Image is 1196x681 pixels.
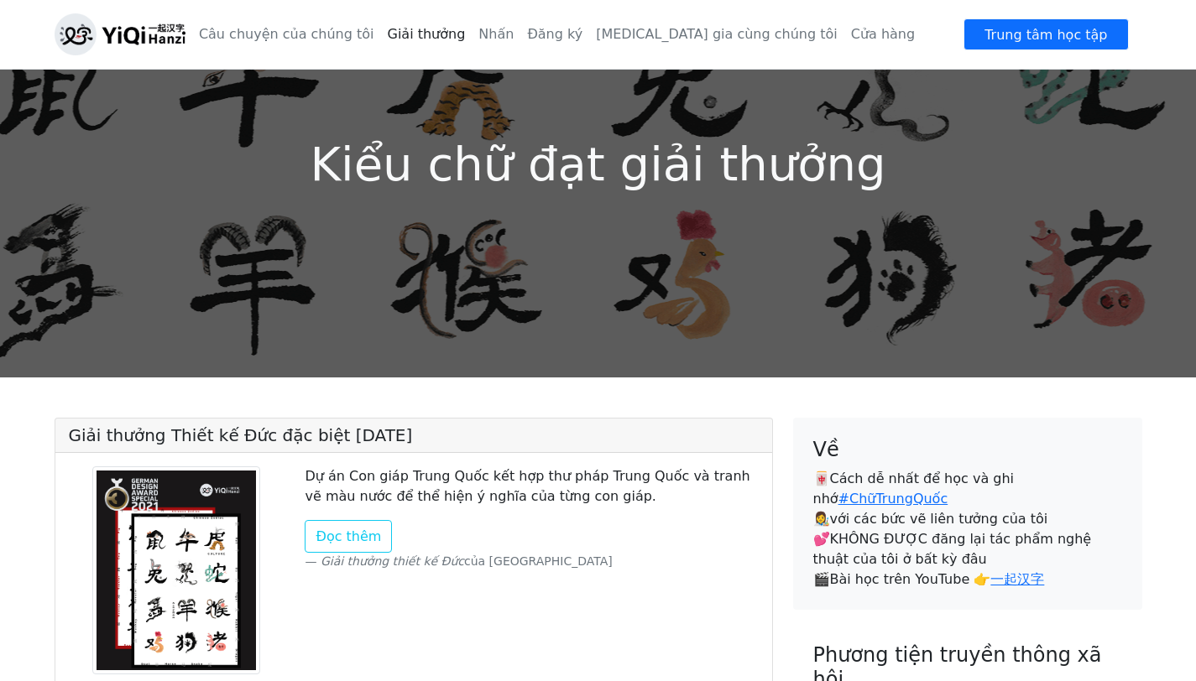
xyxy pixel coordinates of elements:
font: Giải thưởng thiết kế Đức [321,554,464,568]
font: Đọc thêm [316,528,381,544]
font: Trung tâm học tập [984,26,1107,42]
font: Giải thưởng Thiết kế Đức đặc biệt [DATE] [69,425,413,445]
a: Cửa hàng [844,18,922,51]
a: Câu chuyện của chúng tôi [192,18,381,51]
a: #ChữTrungQuốc [838,491,948,507]
font: 💕KHÔNG ĐƯỢC đăng lại tác phẩm nghệ thuật của tôi ở bất kỳ đâu [813,531,1092,567]
font: Đăng ký [527,26,582,42]
font: 🎬Bài học trên YouTube 👉 [813,571,991,587]
font: 🀄️Cách dễ nhất để học và ghi nhớ [813,470,1015,507]
font: 👩‍🎨với các bức vẽ liên tưởng của tôi [813,511,1048,527]
a: Nhấn [472,18,520,51]
a: Giải thưởng [381,18,473,51]
cite: German Design Award [321,554,464,568]
a: 一起汉字 [990,571,1044,587]
font: Về [813,438,839,461]
font: Dự án Con giáp Trung Quốc kết hợp thư pháp Trung Quốc và tranh vẽ màu nước để thể hiện ý nghĩa củ... [305,468,749,504]
a: Đăng ký [520,18,589,51]
img: logo_h.png [55,13,185,55]
font: Cửa hàng [851,26,915,42]
a: Đọc thêm [305,520,392,553]
a: Trung tâm học tập [964,18,1128,51]
a: [MEDICAL_DATA] gia cùng chúng tôi [589,18,844,51]
font: Kiểu chữ đạt giải thưởng [310,137,885,191]
font: Nhấn [478,26,514,42]
font: Giải thưởng [388,26,466,42]
img: GDA [92,466,260,674]
font: [MEDICAL_DATA] gia cùng chúng tôi [596,26,838,42]
font: Câu chuyện của chúng tôi [199,26,374,42]
font: của [GEOGRAPHIC_DATA] [464,554,613,568]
